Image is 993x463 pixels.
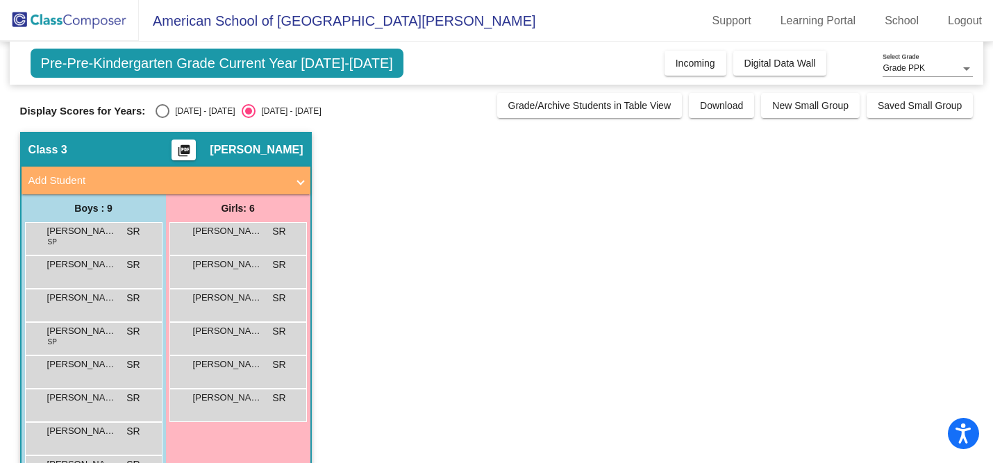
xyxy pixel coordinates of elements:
[22,194,166,222] div: Boys : 9
[22,167,310,194] mat-expansion-panel-header: Add Student
[31,49,403,78] span: Pre-Pre-Kindergarten Grade Current Year [DATE]-[DATE]
[172,140,196,160] button: Print Students Details
[47,291,117,305] span: [PERSON_NAME]
[272,291,285,305] span: SR
[874,10,930,32] a: School
[210,143,303,157] span: [PERSON_NAME]
[700,100,743,111] span: Download
[193,357,262,371] span: [PERSON_NAME]
[272,258,285,272] span: SR
[139,10,536,32] span: American School of [GEOGRAPHIC_DATA][PERSON_NAME]
[878,100,962,111] span: Saved Small Group
[689,93,754,118] button: Download
[47,357,117,371] span: [PERSON_NAME]
[883,63,925,73] span: Grade PPK
[744,58,816,69] span: Digital Data Wall
[126,357,140,372] span: SR
[28,143,67,157] span: Class 3
[701,10,762,32] a: Support
[193,224,262,238] span: [PERSON_NAME]
[126,258,140,272] span: SR
[272,391,285,405] span: SR
[193,291,262,305] span: [PERSON_NAME]
[272,224,285,239] span: SR
[497,93,683,118] button: Grade/Archive Students in Table View
[126,324,140,339] span: SR
[867,93,973,118] button: Saved Small Group
[47,391,117,405] span: [PERSON_NAME]
[733,51,827,76] button: Digital Data Wall
[126,291,140,305] span: SR
[47,324,117,338] span: [PERSON_NAME]
[47,224,117,238] span: [PERSON_NAME] Sun [PERSON_NAME]
[272,357,285,372] span: SR
[508,100,671,111] span: Grade/Archive Students in Table View
[772,100,849,111] span: New Small Group
[676,58,715,69] span: Incoming
[28,173,287,189] mat-panel-title: Add Student
[937,10,993,32] a: Logout
[48,237,57,247] span: SP
[48,337,57,347] span: SP
[166,194,310,222] div: Girls: 6
[193,391,262,405] span: [PERSON_NAME]
[47,424,117,438] span: [PERSON_NAME]
[176,144,192,163] mat-icon: picture_as_pdf
[272,324,285,339] span: SR
[126,424,140,439] span: SR
[665,51,726,76] button: Incoming
[193,258,262,271] span: [PERSON_NAME]
[126,224,140,239] span: SR
[126,391,140,405] span: SR
[169,105,235,117] div: [DATE] - [DATE]
[156,104,321,118] mat-radio-group: Select an option
[761,93,860,118] button: New Small Group
[256,105,321,117] div: [DATE] - [DATE]
[769,10,867,32] a: Learning Portal
[47,258,117,271] span: [PERSON_NAME]
[193,324,262,338] span: [PERSON_NAME]
[20,105,146,117] span: Display Scores for Years:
